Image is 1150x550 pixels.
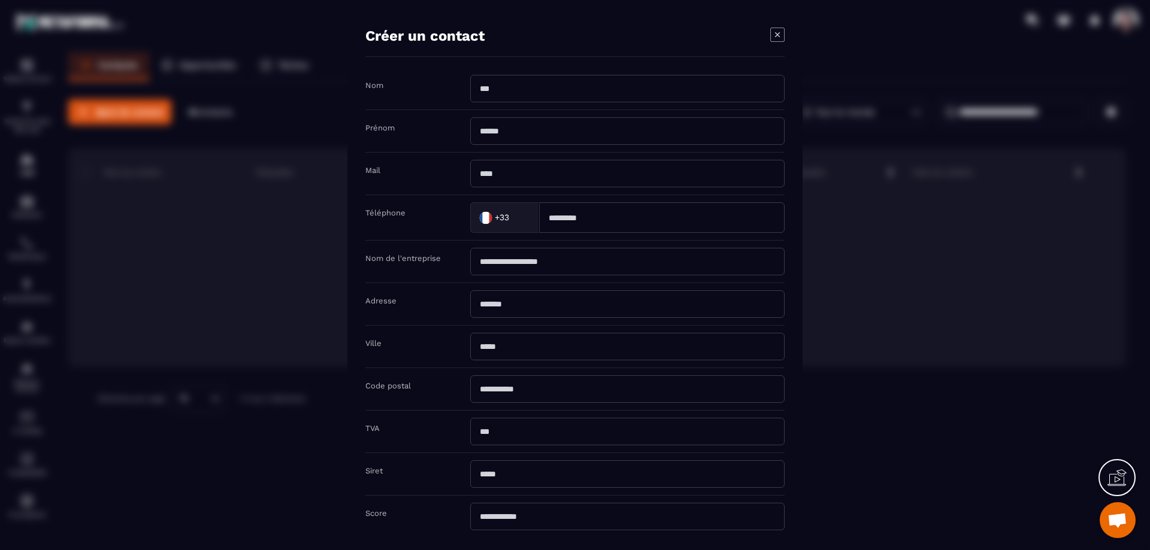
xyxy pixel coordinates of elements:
[470,202,539,233] div: Search for option
[365,509,387,518] label: Score
[365,254,441,263] label: Nom de l'entreprise
[365,208,405,217] label: Téléphone
[365,466,383,475] label: Siret
[1100,502,1136,538] div: Ouvrir le chat
[512,208,526,226] input: Search for option
[365,424,380,433] label: TVA
[365,339,382,348] label: Ville
[365,28,485,44] h4: Créer un contact
[365,123,395,132] label: Prénom
[365,81,383,90] label: Nom
[365,381,411,390] label: Code postal
[365,296,397,305] label: Adresse
[365,166,380,175] label: Mail
[474,205,498,229] img: Country Flag
[495,212,509,224] span: +33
